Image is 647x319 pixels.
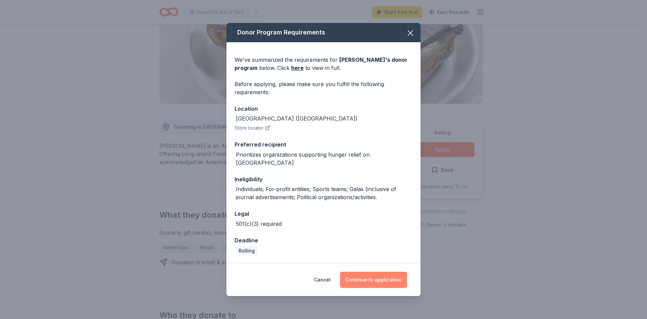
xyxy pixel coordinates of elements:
div: Deadline [235,236,412,245]
button: Continue to application [340,272,407,288]
div: Rolling [236,246,257,256]
div: 501(c)(3) required [236,220,282,228]
div: Before applying, please make sure you fulfill the following requirements: [235,80,412,96]
div: Legal [235,209,412,218]
div: Prioritizes organizations supporting hunger relief on [GEOGRAPHIC_DATA] [236,151,412,167]
div: Donor Program Requirements [226,23,421,42]
div: We've summarized the requirements for below. Click to view in full. [235,56,412,72]
div: Location [235,104,412,113]
div: Individuals; For-profit entities; Sports teams; Galas (inclusive of journal advertisements; Polit... [236,185,412,201]
div: Ineligibility [235,175,412,184]
div: Preferred recipient [235,140,412,149]
div: [GEOGRAPHIC_DATA] ([GEOGRAPHIC_DATA]) [236,114,358,123]
a: here [291,64,304,72]
button: Cancel [314,272,331,288]
button: Store locator [235,124,270,132]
